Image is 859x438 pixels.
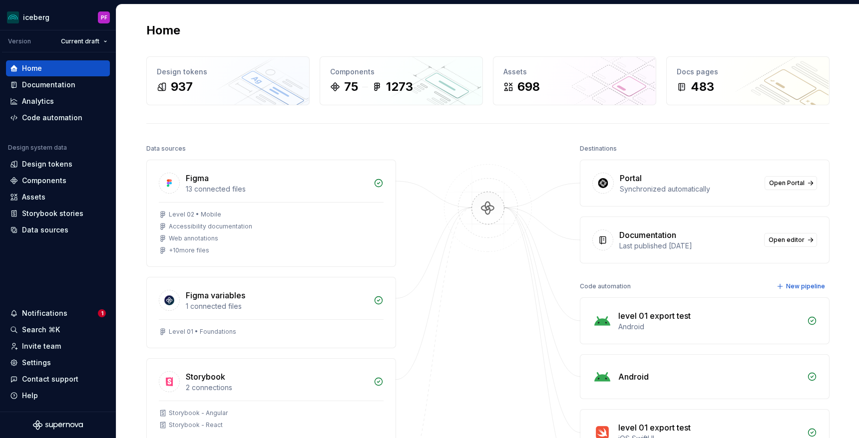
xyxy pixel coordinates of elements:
[22,96,54,106] div: Analytics
[619,229,676,241] div: Documentation
[186,289,245,301] div: Figma variables
[61,37,99,45] span: Current draft
[146,277,396,348] a: Figma variables1 connected filesLevel 01 • Foundations
[169,246,209,254] div: + 10 more files
[517,79,540,95] div: 698
[769,179,805,187] span: Open Portal
[666,56,830,105] a: Docs pages483
[169,421,223,429] div: Storybook - React
[169,328,236,336] div: Level 01 • Foundations
[22,341,61,351] div: Invite team
[6,77,110,93] a: Documentation
[6,305,110,321] button: Notifications1
[691,79,714,95] div: 483
[8,37,31,45] div: Version
[677,67,819,77] div: Docs pages
[56,34,112,48] button: Current draft
[157,67,299,77] div: Design tokens
[22,358,51,368] div: Settings
[22,325,60,335] div: Search ⌘K
[6,173,110,189] a: Components
[186,184,368,194] div: 13 connected files
[6,338,110,354] a: Invite team
[6,388,110,404] button: Help
[8,144,67,152] div: Design system data
[330,67,472,77] div: Components
[169,211,221,219] div: Level 02 • Mobile
[6,93,110,109] a: Analytics
[764,233,817,247] a: Open editor
[22,159,72,169] div: Design tokens
[6,206,110,221] a: Storybook stories
[6,189,110,205] a: Assets
[503,67,646,77] div: Assets
[169,222,252,230] div: Accessibility documentation
[22,176,66,186] div: Components
[22,192,45,202] div: Assets
[618,422,691,434] div: level 01 export test
[186,383,368,393] div: 2 connections
[33,420,83,430] svg: Supernova Logo
[22,113,82,123] div: Code automation
[774,279,830,293] button: New pipeline
[6,222,110,238] a: Data sources
[2,6,114,28] button: icebergPF
[22,209,83,219] div: Storybook stories
[186,371,225,383] div: Storybook
[580,279,631,293] div: Code automation
[620,184,759,194] div: Synchronized automatically
[186,301,368,311] div: 1 connected files
[769,236,805,244] span: Open editor
[169,409,228,417] div: Storybook - Angular
[618,371,649,383] div: Android
[6,355,110,371] a: Settings
[6,322,110,338] button: Search ⌘K
[386,79,413,95] div: 1273
[6,156,110,172] a: Design tokens
[618,322,801,332] div: Android
[169,234,218,242] div: Web annotations
[620,172,642,184] div: Portal
[22,225,68,235] div: Data sources
[22,374,78,384] div: Contact support
[146,142,186,156] div: Data sources
[344,79,358,95] div: 75
[98,309,106,317] span: 1
[146,22,180,38] h2: Home
[22,80,75,90] div: Documentation
[618,310,691,322] div: level 01 export test
[493,56,656,105] a: Assets698
[146,160,396,267] a: Figma13 connected filesLevel 02 • MobileAccessibility documentationWeb annotations+10more files
[6,60,110,76] a: Home
[619,241,758,251] div: Last published [DATE]
[580,142,617,156] div: Destinations
[6,110,110,126] a: Code automation
[6,371,110,387] button: Contact support
[22,63,42,73] div: Home
[146,56,310,105] a: Design tokens937
[786,282,825,290] span: New pipeline
[765,176,817,190] a: Open Portal
[101,13,107,21] div: PF
[23,12,49,22] div: iceberg
[7,11,19,23] img: 418c6d47-6da6-4103-8b13-b5999f8989a1.png
[171,79,193,95] div: 937
[22,391,38,401] div: Help
[22,308,67,318] div: Notifications
[186,172,209,184] div: Figma
[320,56,483,105] a: Components751273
